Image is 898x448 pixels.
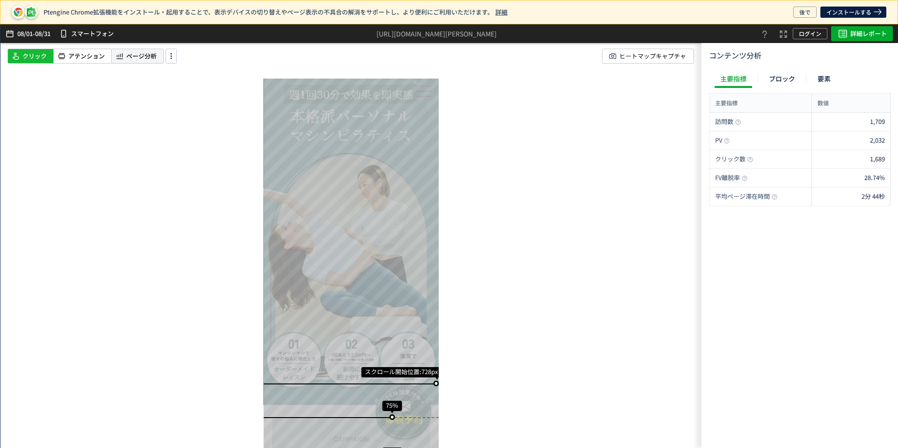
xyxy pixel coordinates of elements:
button: ヒートマップキャプチャ [602,49,694,64]
span: アテンション [68,52,105,61]
span: 後で [799,7,811,18]
a: インストールする [820,7,886,18]
a: 詳細 [495,7,507,16]
p: 08/01 [17,24,33,43]
div: - [0,24,54,43]
div: [URL][DOMAIN_NAME][PERSON_NAME] [377,29,497,39]
img: pt-icon-plugin.svg [26,7,36,17]
img: 無料体験｜WEB予約 [110,304,171,365]
span: クリック [22,52,47,61]
p: 08/31 [35,24,51,43]
img: pt-icon-chrome.svg [13,7,23,17]
p: Ptengine Chrome拡張機能をインストール・起用することで、表示デバイスの切り替えやページ表示の不具合の解消をサポートし、より便利にご利用いただけます。 [43,8,788,16]
p: スマートフォン [71,24,114,43]
span: 75% [386,402,398,409]
button: 後で [793,7,817,18]
span: インストールする [826,7,871,18]
span: スクロール開始位置:728px [365,368,438,376]
span: ページ分析 [126,52,157,61]
span: ヒートマップキャプチャ [619,49,686,63]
